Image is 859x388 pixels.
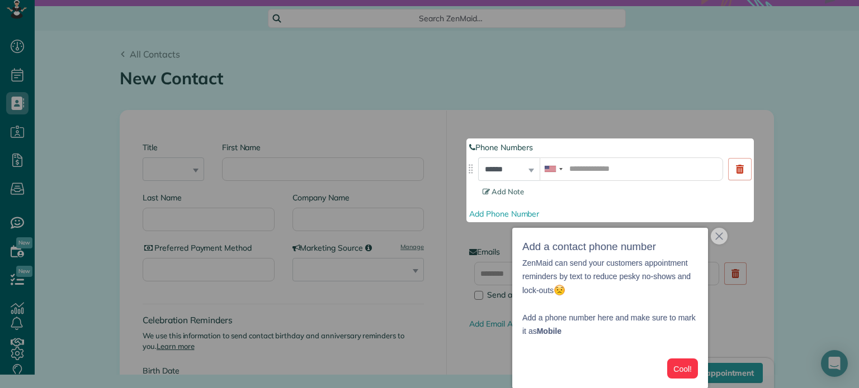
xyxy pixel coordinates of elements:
[711,228,728,245] button: close,
[522,238,698,256] h3: Add a contact phone number
[540,158,566,180] div: United States: +1
[483,187,524,196] span: Add Note
[465,163,476,175] img: drag_indicator-119b368615184ecde3eda3c64c821f6cf29d3e2b97b89ee44bc31753036683e5.png
[469,209,539,219] a: Add Phone Number
[522,297,698,338] p: Add a phone number here and make sure to mark it as
[522,256,698,298] p: ZenMaid can send your customers appointment reminders by text to reduce pesky no-shows and lock-outs
[537,327,561,336] strong: Mobile
[554,284,565,296] img: :worried:
[469,142,751,153] label: Phone Numbers
[667,358,698,379] button: Cool!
